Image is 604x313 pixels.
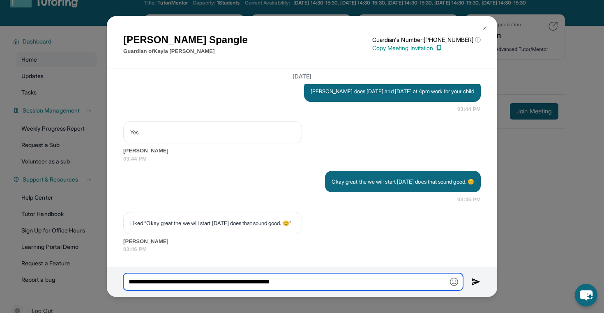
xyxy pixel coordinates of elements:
[123,237,481,246] span: [PERSON_NAME]
[471,277,481,287] img: Send icon
[575,284,597,306] button: chat-button
[123,147,481,155] span: [PERSON_NAME]
[482,25,488,32] img: Close Icon
[123,32,248,47] h1: [PERSON_NAME] Spangle
[123,47,248,55] p: Guardian of Kayla [PERSON_NAME]
[450,278,458,286] img: Emoji
[372,44,481,52] p: Copy Meeting Invitation
[372,36,481,44] p: Guardian's Number: [PHONE_NUMBER]
[457,105,481,113] span: 03:44 PM
[475,36,481,44] span: ⓘ
[130,128,295,136] p: Yes
[457,196,481,204] span: 03:45 PM
[123,72,481,81] h3: [DATE]
[311,87,474,95] p: [PERSON_NAME] does [DATE] and [DATE] at 4pm work for your child
[332,177,474,186] p: Okay great the we will start [DATE] does that sound good. 😊
[123,155,481,163] span: 03:44 PM
[435,44,442,52] img: Copy Icon
[130,219,295,227] p: Liked “Okay great the we will start [DATE] does that sound good. 😊”
[123,245,481,253] span: 03:46 PM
